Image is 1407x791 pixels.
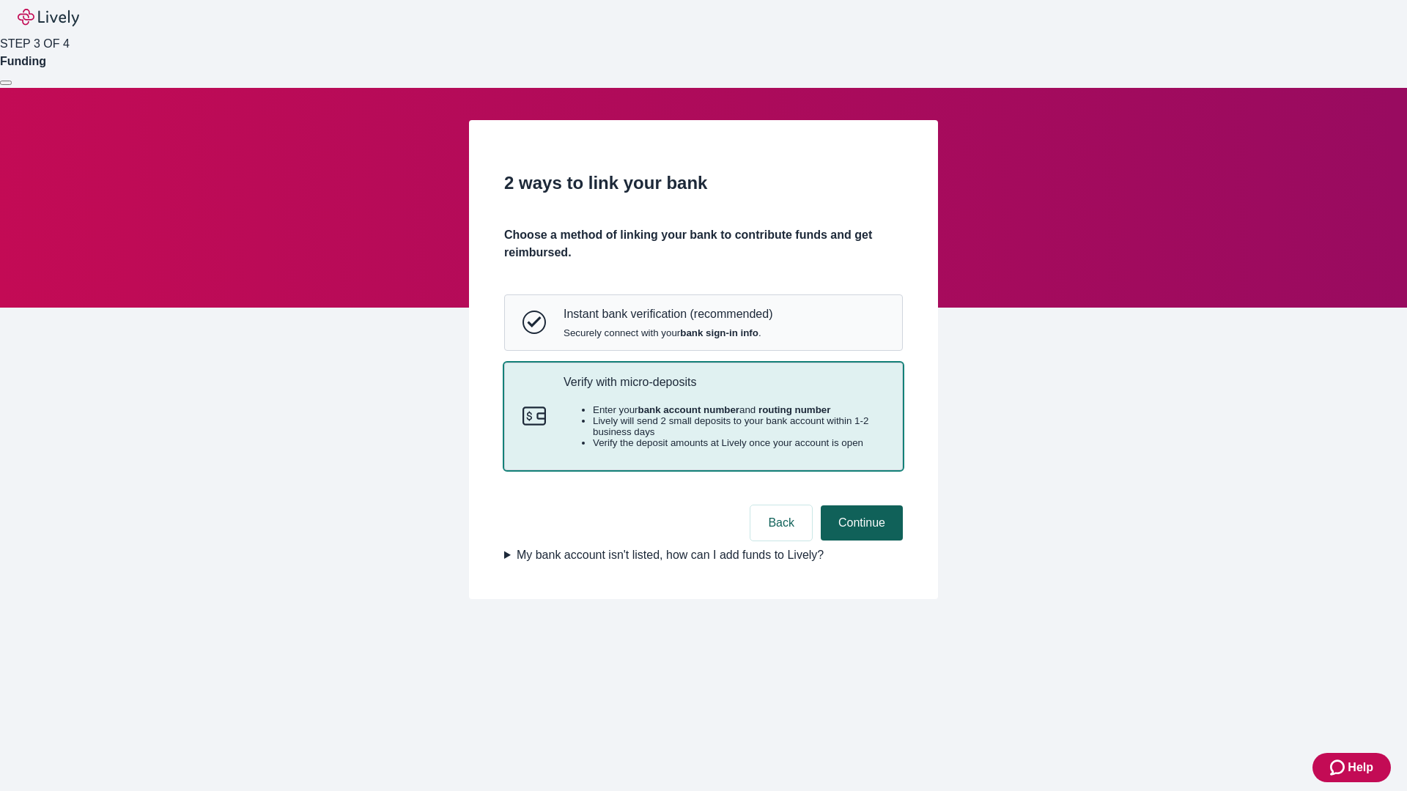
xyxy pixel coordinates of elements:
summary: My bank account isn't listed, how can I add funds to Lively? [504,546,903,564]
strong: bank sign-in info [680,327,758,338]
button: Instant bank verificationInstant bank verification (recommended)Securely connect with yourbank si... [505,295,902,349]
button: Continue [821,505,903,541]
h4: Choose a method of linking your bank to contribute funds and get reimbursed. [504,226,903,261]
img: Lively [18,9,79,26]
li: Verify the deposit amounts at Lively once your account is open [593,437,885,448]
button: Micro-depositsVerify with micro-depositsEnter yourbank account numberand routing numberLively wil... [505,363,902,470]
span: Help [1348,759,1373,776]
span: Securely connect with your . [564,327,772,338]
strong: routing number [758,404,830,415]
svg: Micro-deposits [522,404,546,428]
p: Verify with micro-deposits [564,375,885,389]
svg: Instant bank verification [522,311,546,334]
h2: 2 ways to link your bank [504,170,903,196]
svg: Zendesk support icon [1330,759,1348,776]
button: Zendesk support iconHelp [1312,753,1391,782]
p: Instant bank verification (recommended) [564,307,772,321]
strong: bank account number [638,404,740,415]
li: Enter your and [593,404,885,415]
li: Lively will send 2 small deposits to your bank account within 1-2 business days [593,415,885,437]
button: Back [750,505,812,541]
